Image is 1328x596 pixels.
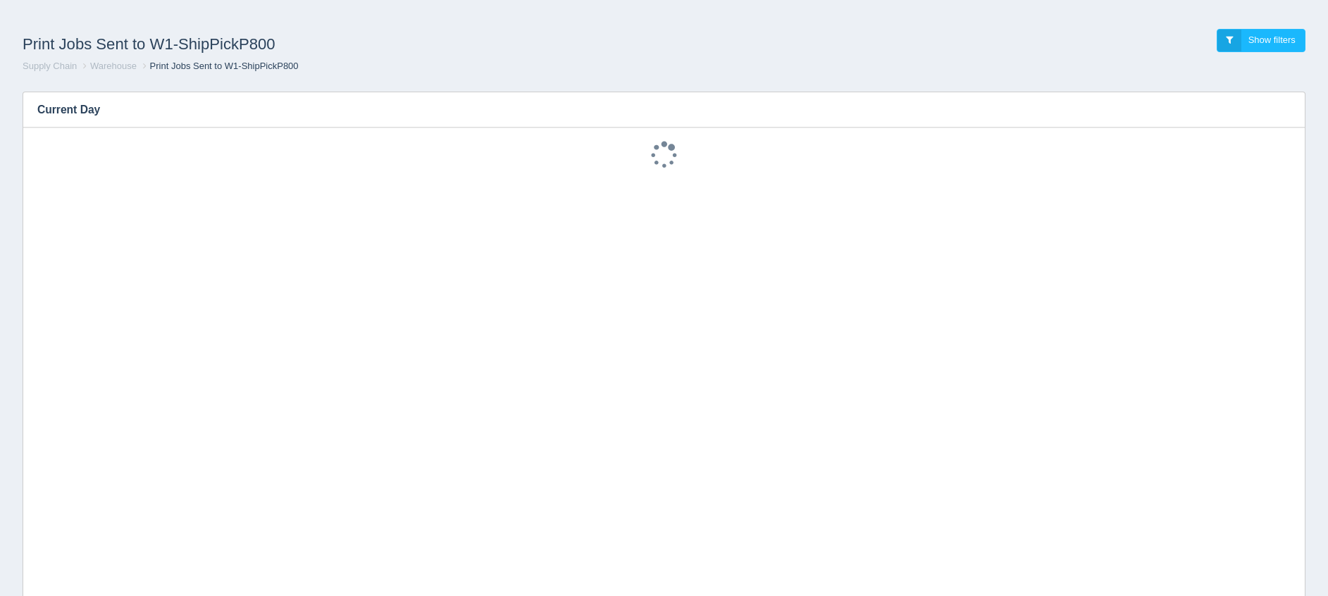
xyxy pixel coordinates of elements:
span: Show filters [1248,35,1296,45]
h1: Print Jobs Sent to W1-ShipPickP800 [23,29,664,60]
li: Print Jobs Sent to W1-ShipPickP800 [139,60,299,73]
a: Show filters [1217,29,1305,52]
a: Warehouse [90,61,137,71]
a: Supply Chain [23,61,77,71]
h3: Current Day [23,92,1284,128]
